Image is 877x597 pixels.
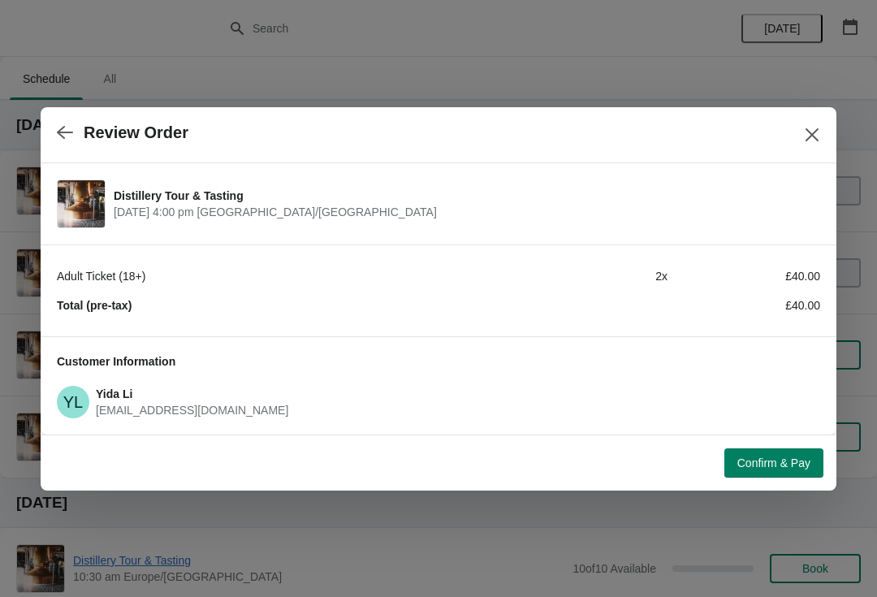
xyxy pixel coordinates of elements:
span: Distillery Tour & Tasting [114,188,812,204]
div: £40.00 [667,297,820,314]
span: Yida Li [96,387,132,400]
span: Customer Information [57,355,175,368]
span: [EMAIL_ADDRESS][DOMAIN_NAME] [96,404,288,417]
text: YL [63,393,83,411]
h2: Review Order [84,123,188,142]
div: 2 x [515,268,667,284]
strong: Total (pre-tax) [57,299,132,312]
button: Close [797,120,827,149]
span: Yida [57,386,89,418]
div: £40.00 [667,268,820,284]
button: Confirm & Pay [724,448,823,478]
span: Confirm & Pay [737,456,810,469]
img: Distillery Tour & Tasting | | August 18 | 4:00 pm Europe/London [58,180,105,227]
span: [DATE] 4:00 pm [GEOGRAPHIC_DATA]/[GEOGRAPHIC_DATA] [114,204,812,220]
div: Adult Ticket (18+) [57,268,515,284]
